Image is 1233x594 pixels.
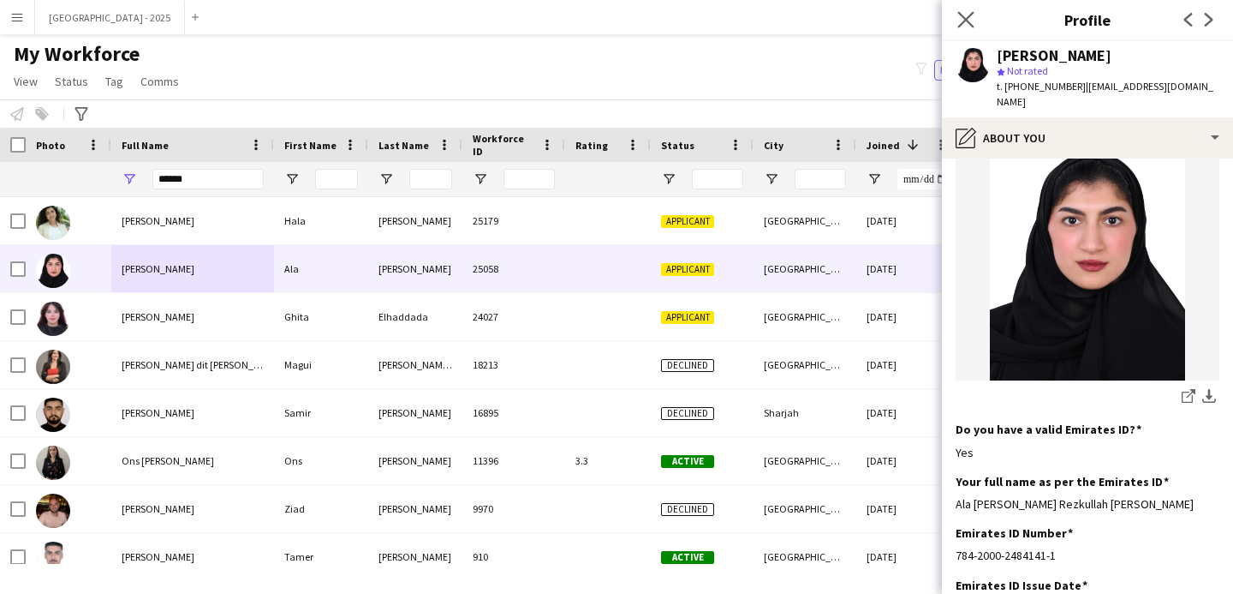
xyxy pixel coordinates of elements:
[462,293,565,340] div: 24027
[274,533,368,580] div: Tamer
[122,310,194,323] span: [PERSON_NAME]
[378,139,429,152] span: Last Name
[692,169,743,189] input: Status Filter Input
[36,302,70,336] img: Ghita Elhaddada
[934,60,1025,81] button: Everyone10,567
[462,533,565,580] div: 910
[122,406,194,419] span: [PERSON_NAME]
[122,214,194,227] span: [PERSON_NAME]
[36,139,65,152] span: Photo
[284,171,300,187] button: Open Filter Menu
[462,485,565,532] div: 9970
[942,9,1233,31] h3: Profile
[122,454,214,467] span: Ons [PERSON_NAME]
[122,502,194,515] span: [PERSON_NAME]
[378,171,394,187] button: Open Filter Menu
[7,70,45,93] a: View
[1007,64,1048,77] span: Not rated
[274,341,368,388] div: Magui
[274,437,368,484] div: Ons
[14,41,140,67] span: My Workforce
[661,455,714,468] span: Active
[661,171,676,187] button: Open Filter Menu
[753,197,856,244] div: [GEOGRAPHIC_DATA]
[368,437,462,484] div: [PERSON_NAME]
[661,503,714,516] span: Declined
[274,485,368,532] div: Ziad
[368,533,462,580] div: [PERSON_NAME]
[315,169,358,189] input: First Name Filter Input
[36,206,70,240] img: Hala Haddad
[997,80,1213,108] span: | [EMAIL_ADDRESS][DOMAIN_NAME]
[134,70,186,93] a: Comms
[661,551,714,564] span: Active
[409,169,452,189] input: Last Name Filter Input
[368,485,462,532] div: [PERSON_NAME]
[462,389,565,436] div: 16895
[753,533,856,580] div: [GEOGRAPHIC_DATA]
[14,74,38,89] span: View
[867,171,882,187] button: Open Filter Menu
[122,171,137,187] button: Open Filter Menu
[956,548,1219,563] div: 784-2000-2484141-1
[368,341,462,388] div: [PERSON_NAME] dit [PERSON_NAME]
[368,245,462,292] div: [PERSON_NAME]
[956,525,1073,541] h3: Emirates ID Number
[462,437,565,484] div: 11396
[661,263,714,276] span: Applicant
[473,171,488,187] button: Open Filter Menu
[462,197,565,244] div: 25179
[274,197,368,244] div: Hala
[956,474,1169,489] h3: Your full name as per the Emirates ID
[368,293,462,340] div: Elhaddada
[661,311,714,324] span: Applicant
[856,245,959,292] div: [DATE]
[997,48,1111,63] div: [PERSON_NAME]
[105,74,123,89] span: Tag
[856,293,959,340] div: [DATE]
[36,254,70,288] img: Ala Haddad
[753,293,856,340] div: [GEOGRAPHIC_DATA]
[956,445,1219,460] div: Yes
[856,197,959,244] div: [DATE]
[36,446,70,480] img: Ons Ben Haddada
[856,485,959,532] div: [DATE]
[856,341,959,388] div: [DATE]
[753,245,856,292] div: [GEOGRAPHIC_DATA]
[753,389,856,436] div: Sharjah
[48,70,95,93] a: Status
[661,215,714,228] span: Applicant
[36,494,70,528] img: Ziad Haddad
[764,139,783,152] span: City
[867,139,900,152] span: Joined
[35,1,185,34] button: [GEOGRAPHIC_DATA] - 2025
[753,437,856,484] div: [GEOGRAPHIC_DATA]
[956,496,1219,512] div: Ala [PERSON_NAME] Rezkullah [PERSON_NAME]
[122,139,169,152] span: Full Name
[942,117,1233,159] div: About you
[753,341,856,388] div: [GEOGRAPHIC_DATA]
[956,129,1219,381] img: a0df7cdf-7cc1-423a-b493-e1f7e4d20226.jpeg
[36,542,70,576] img: Tamer Elhaddad
[36,398,70,432] img: Samir Haddad
[503,169,555,189] input: Workforce ID Filter Input
[122,262,194,275] span: [PERSON_NAME]
[152,169,264,189] input: Full Name Filter Input
[661,407,714,420] span: Declined
[284,139,337,152] span: First Name
[122,550,194,563] span: [PERSON_NAME]
[997,80,1086,93] span: t. [PHONE_NUMBER]
[764,171,779,187] button: Open Filter Menu
[956,578,1087,593] h3: Emirates ID Issue Date
[956,422,1141,437] h3: Do you have a valid Emirates ID?
[462,245,565,292] div: 25058
[856,437,959,484] div: [DATE]
[897,169,949,189] input: Joined Filter Input
[71,104,92,124] app-action-btn: Advanced filters
[122,358,283,371] span: [PERSON_NAME] dit [PERSON_NAME]
[856,389,959,436] div: [DATE]
[462,341,565,388] div: 18213
[565,437,651,484] div: 3.3
[856,533,959,580] div: [DATE]
[36,350,70,384] img: Magui Haddad dit Atallah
